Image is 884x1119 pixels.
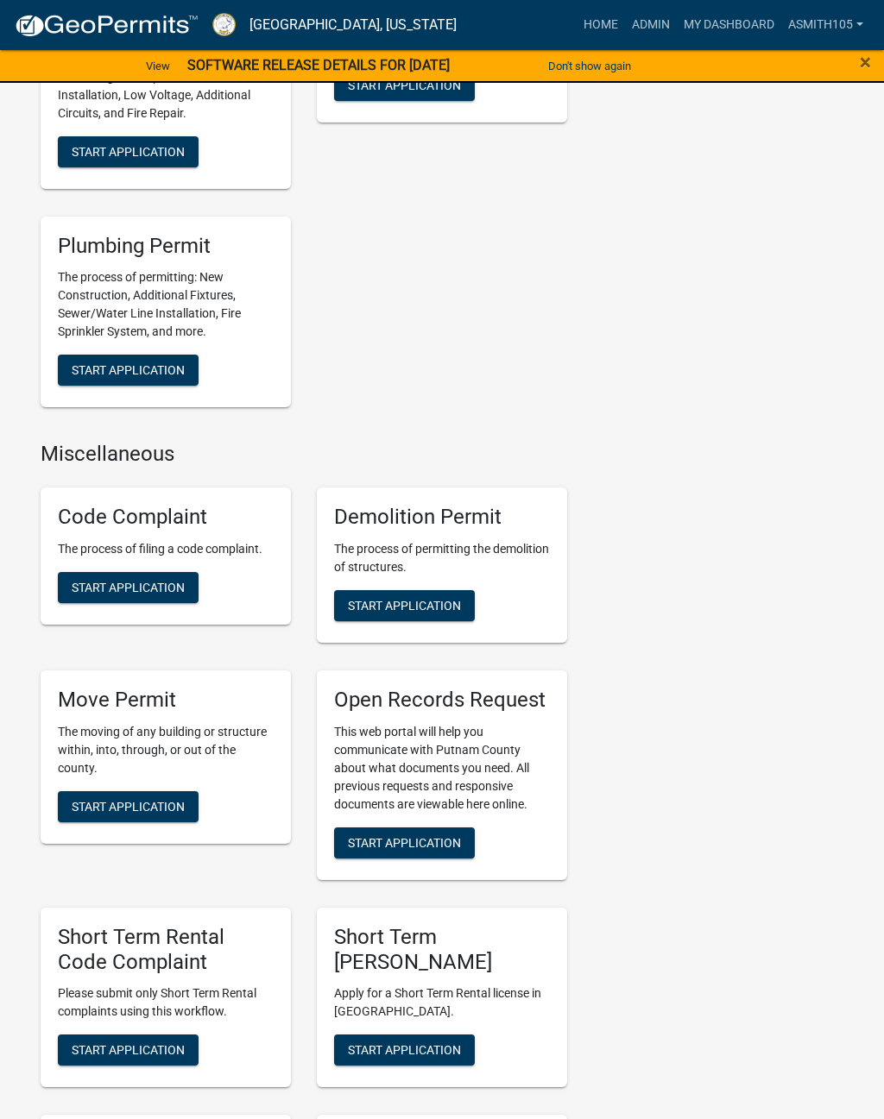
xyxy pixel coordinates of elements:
[72,799,185,813] span: Start Application
[334,925,550,975] h5: Short Term [PERSON_NAME]
[58,1034,199,1066] button: Start Application
[72,363,185,377] span: Start Application
[781,9,870,41] a: asmith105
[334,590,475,621] button: Start Application
[860,52,871,72] button: Close
[58,234,274,259] h5: Plumbing Permit
[334,540,550,576] p: The process of permitting the demolition of structures.
[348,835,461,849] span: Start Application
[187,57,450,73] strong: SOFTWARE RELEASE DETAILS FOR [DATE]
[58,925,274,975] h5: Short Term Rental Code Complaint
[58,572,199,603] button: Start Application
[72,581,185,594] span: Start Application
[139,52,177,80] a: View
[58,688,274,713] h5: Move Permit
[334,1034,475,1066] button: Start Application
[249,10,457,40] a: [GEOGRAPHIC_DATA], [US_STATE]
[334,688,550,713] h5: Open Records Request
[72,144,185,158] span: Start Application
[541,52,638,80] button: Don't show again
[58,355,199,386] button: Start Application
[58,136,199,167] button: Start Application
[58,505,274,530] h5: Code Complaint
[212,13,236,36] img: Putnam County, Georgia
[72,1043,185,1057] span: Start Application
[577,9,625,41] a: Home
[334,70,475,101] button: Start Application
[348,79,461,92] span: Start Application
[58,268,274,341] p: The process of permitting: New Construction, Additional Fixtures, Sewer/Water Line Installation, ...
[334,505,550,530] h5: Demolition Permit
[334,723,550,814] p: This web portal will help you communicate with Putnam County about what documents you need. All p...
[334,984,550,1021] p: Apply for a Short Term Rental license in [GEOGRAPHIC_DATA].
[348,1043,461,1057] span: Start Application
[58,984,274,1021] p: Please submit only Short Term Rental complaints using this workflow.
[625,9,677,41] a: Admin
[58,791,199,822] button: Start Application
[41,442,567,467] h4: Miscellaneous
[677,9,781,41] a: My Dashboard
[58,540,274,558] p: The process of filing a code complaint.
[348,599,461,613] span: Start Application
[860,50,871,74] span: ×
[334,827,475,858] button: Start Application
[58,723,274,777] p: The moving of any building or structure within, into, through, or out of the county.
